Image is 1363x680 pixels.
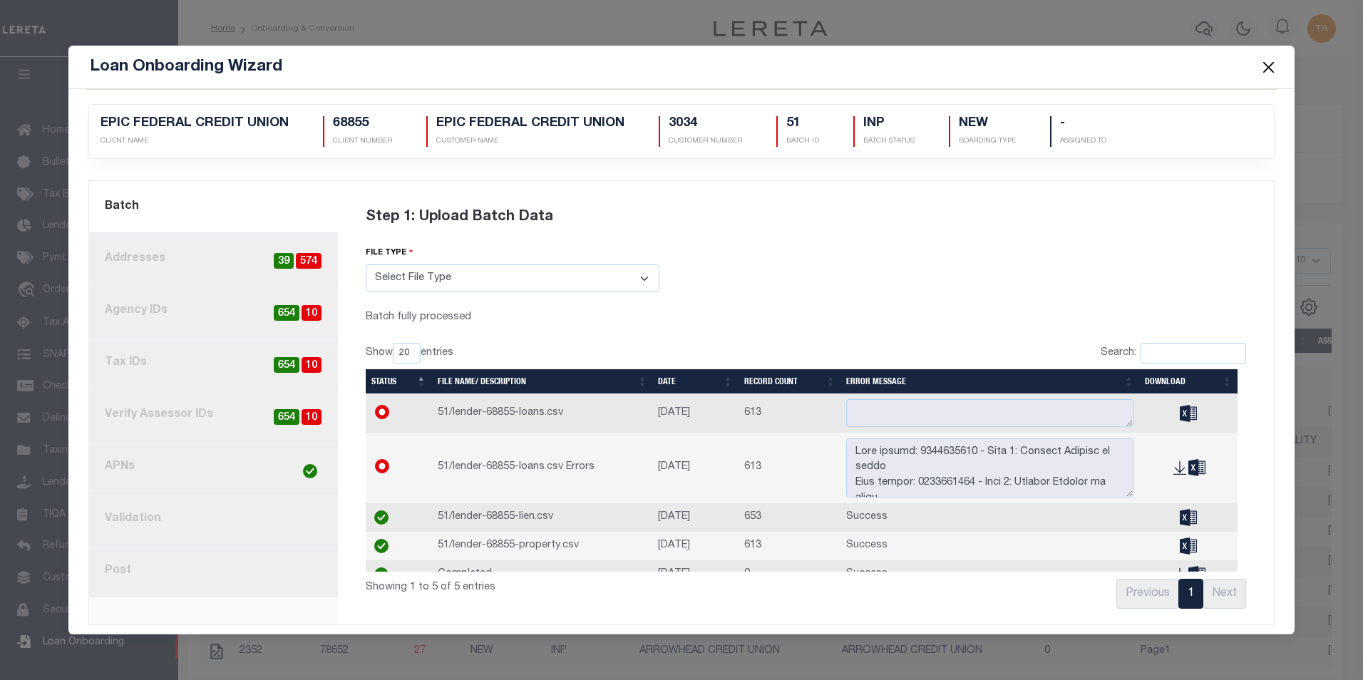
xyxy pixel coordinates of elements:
h5: EPIC FEDERAL CREDIT UNION [101,116,289,132]
p: Assigned To [1060,136,1106,147]
td: Success [840,532,1139,560]
h5: 68855 [333,116,392,132]
span: 39 [274,253,294,269]
td: 613 [739,433,841,503]
a: APNs [89,441,338,493]
span: 654 [274,409,299,426]
th: File Name/ Description: activate to sort column ascending [432,369,653,393]
td: 51/lender-68855-loans.csv Errors [432,433,653,503]
td: 653 [739,503,841,532]
span: 654 [274,305,299,321]
a: Addresses57439 [89,233,338,285]
textarea: Lore ipsumd: 9344635610 - Sita 1: Consect Adipisc el seddo Eius tempor: 0233661464 - Inci 2: Utla... [846,438,1133,498]
a: Verify Assessor IDs10654 [89,389,338,441]
td: Success [840,503,1139,532]
p: Boarding Type [959,136,1016,147]
button: Close [1259,58,1277,76]
h5: NEW [959,116,1016,132]
div: Batch fully processed [366,309,659,326]
p: CUSTOMER NAME [436,136,624,147]
img: check-icon-green.svg [374,539,389,553]
span: 10 [302,357,322,374]
td: 51/lender-68855-loans.csv [432,393,653,433]
select: Showentries [393,343,421,364]
input: Search: [1141,343,1246,364]
span: 654 [274,357,299,374]
a: Post [89,545,338,597]
span: 574 [296,253,322,269]
p: CLIENT NUMBER [333,136,392,147]
img: check-icon-green.svg [374,510,389,525]
label: Search: [1101,343,1246,364]
td: 613 [739,393,841,433]
td: 51/lender-68855-lien.csv [432,503,653,532]
th: Error Message: activate to sort column ascending [840,369,1139,393]
td: [DATE] [652,560,738,589]
span: 10 [302,409,322,426]
a: Batch [89,181,338,233]
img: check-icon-green.svg [374,567,389,582]
p: CLIENT NAME [101,136,289,147]
img: check-icon-green.svg [303,464,317,478]
td: 0 [739,560,841,589]
a: Validation [89,493,338,545]
div: Step 1: Upload Batch Data [366,190,1247,245]
td: 51/lender-68855-property.csv [432,532,653,560]
a: 1 [1178,579,1203,609]
th: Status: activate to sort column descending [366,369,432,393]
td: 613 [739,532,841,560]
th: Date: activate to sort column ascending [652,369,738,393]
td: Success [840,560,1139,589]
th: Download: activate to sort column ascending [1139,369,1238,393]
span: 10 [302,305,322,321]
label: file type [366,246,413,259]
p: BATCH STATUS [863,136,915,147]
td: [DATE] [652,433,738,503]
td: Completed [432,560,653,589]
p: BATCH ID [786,136,819,147]
a: Agency IDs10654 [89,285,338,337]
h5: INP [863,116,915,132]
p: CUSTOMER NUMBER [669,136,742,147]
th: Record Count: activate to sort column ascending [739,369,841,393]
div: Showing 1 to 5 of 5 entries [366,572,722,596]
h5: EPIC FEDERAL CREDIT UNION [436,116,624,132]
h5: - [1060,116,1106,132]
h5: 3034 [669,116,742,132]
td: [DATE] [652,503,738,532]
h5: Loan Onboarding Wizard [90,57,282,77]
td: [DATE] [652,532,738,560]
a: Tax IDs10654 [89,337,338,389]
label: Show entries [366,343,453,364]
td: [DATE] [652,393,738,433]
h5: 51 [786,116,819,132]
